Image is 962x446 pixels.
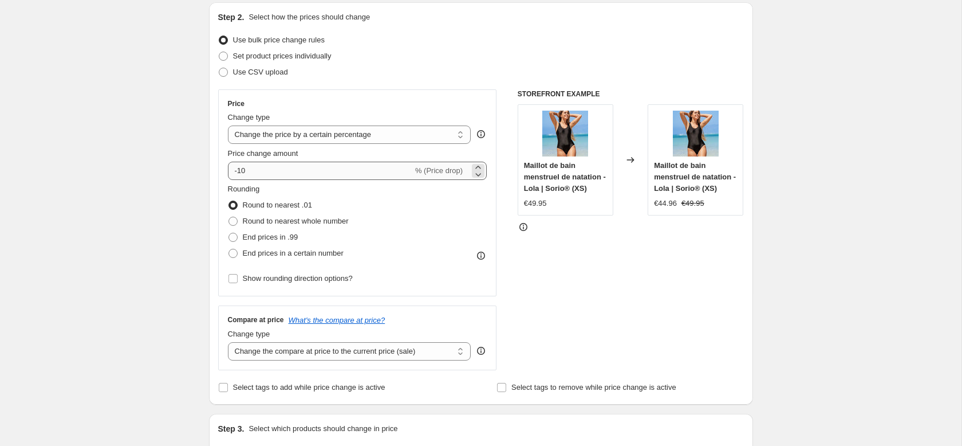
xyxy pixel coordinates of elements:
[243,274,353,283] span: Show rounding direction options?
[249,423,397,435] p: Select which products should change in price
[289,316,385,324] button: What's the compare at price?
[524,199,547,208] span: €49.95
[542,111,588,157] img: lola-maillot-menstruel-natation-plage-femme_80x.webp
[681,199,704,208] span: €49.95
[243,233,298,241] span: End prices in .99
[233,68,288,76] span: Use CSV upload
[654,199,677,208] span: €44.96
[228,185,260,193] span: Rounding
[233,52,332,60] span: Set product prices individually
[233,383,385,392] span: Select tags to add while price change is active
[228,315,284,324] h3: Compare at price
[228,149,298,158] span: Price change amount
[243,201,312,209] span: Round to nearest .01
[475,345,487,357] div: help
[475,128,487,140] div: help
[228,113,270,122] span: Change type
[218,11,245,23] h2: Step 2.
[243,217,349,225] span: Round to nearest whole number
[415,166,463,175] span: % (Price drop)
[524,161,606,193] span: Maillot de bain menstruel de natation - Lola | Sorio® (XS)
[673,111,719,157] img: lola-maillot-menstruel-natation-plage-femme_80x.webp
[218,423,245,435] h2: Step 3.
[233,36,325,44] span: Use bulk price change rules
[249,11,370,23] p: Select how the prices should change
[518,89,744,99] h6: STOREFRONT EXAMPLE
[511,383,676,392] span: Select tags to remove while price change is active
[243,249,344,257] span: End prices in a certain number
[228,330,270,338] span: Change type
[228,162,413,180] input: -15
[228,99,245,108] h3: Price
[654,161,736,193] span: Maillot de bain menstruel de natation - Lola | Sorio® (XS)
